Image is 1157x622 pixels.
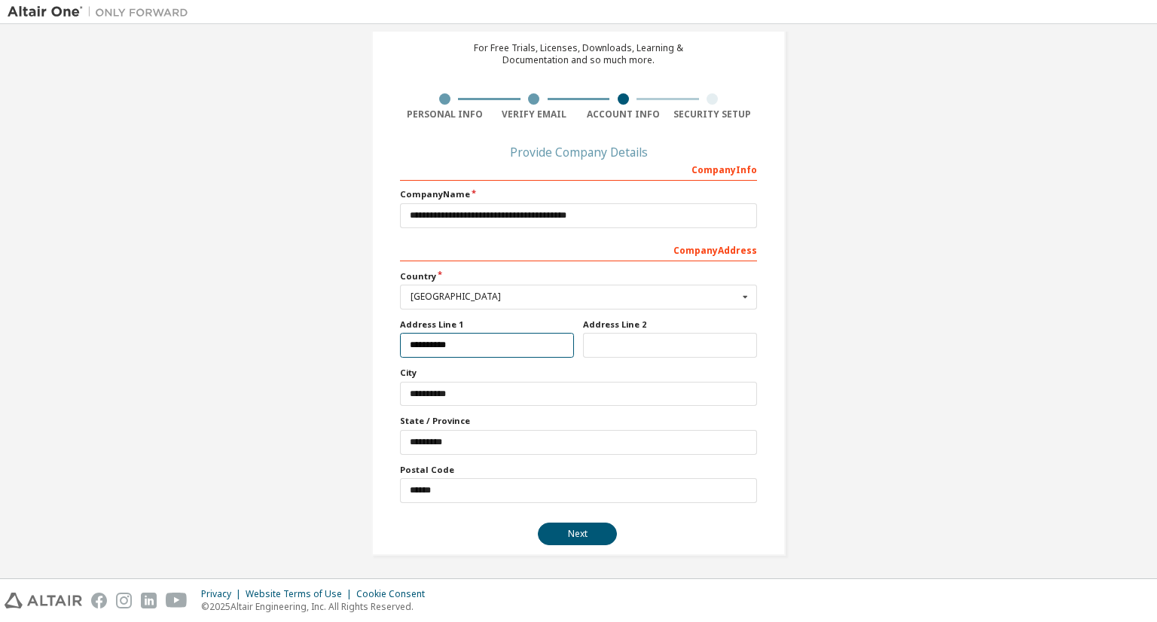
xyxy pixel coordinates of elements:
img: Altair One [8,5,196,20]
label: Country [400,270,757,282]
div: For Free Trials, Licenses, Downloads, Learning & Documentation and so much more. [474,42,683,66]
label: Company Name [400,188,757,200]
div: Account Info [578,108,668,120]
img: facebook.svg [91,593,107,608]
div: Company Info [400,157,757,181]
button: Next [538,523,617,545]
div: Verify Email [490,108,579,120]
div: Provide Company Details [400,148,757,157]
div: Security Setup [668,108,758,120]
label: State / Province [400,415,757,427]
div: Company Address [400,237,757,261]
div: Create an Altair One Account [457,15,701,33]
div: [GEOGRAPHIC_DATA] [411,292,738,301]
img: instagram.svg [116,593,132,608]
p: © 2025 Altair Engineering, Inc. All Rights Reserved. [201,600,434,613]
div: Personal Info [400,108,490,120]
img: youtube.svg [166,593,188,608]
img: linkedin.svg [141,593,157,608]
label: Postal Code [400,464,757,476]
label: City [400,367,757,379]
div: Privacy [201,588,246,600]
img: altair_logo.svg [5,593,82,608]
label: Address Line 1 [400,319,574,331]
div: Cookie Consent [356,588,434,600]
div: Website Terms of Use [246,588,356,600]
label: Address Line 2 [583,319,757,331]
